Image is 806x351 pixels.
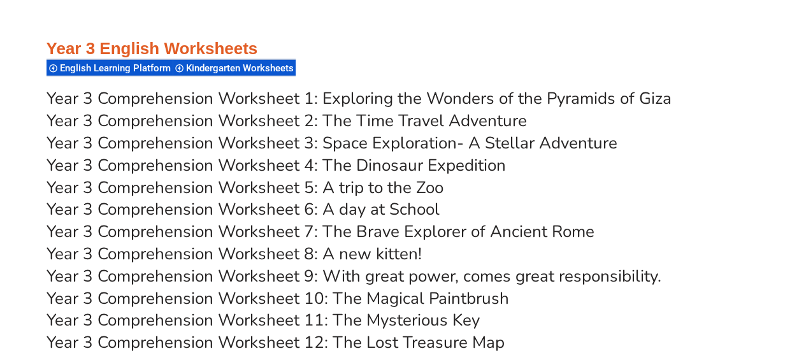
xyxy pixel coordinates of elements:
a: Year 3 Comprehension Worksheet 8: A new kitten! [47,243,422,265]
div: Kindergarten Worksheets [173,59,296,76]
a: Year 3 Comprehension Worksheet 9: With great power, comes great responsibility. [47,265,661,287]
iframe: Chat Widget [742,290,806,351]
a: Year 3 Comprehension Worksheet 2: The Time Travel Adventure [47,110,527,132]
a: Year 3 Comprehension Worksheet 6: A day at School [47,198,440,220]
div: English Learning Platform [47,59,173,76]
a: Year 3 Comprehension Worksheet 3: Space Exploration- A Stellar Adventure [47,132,617,154]
h3: Year 3 English Worksheets [47,38,760,60]
a: Year 3 Comprehension Worksheet 4: The Dinosaur Expedition [47,154,506,176]
a: Year 3 Comprehension Worksheet 1: Exploring the Wonders of the Pyramids of Giza [47,87,672,110]
a: Year 3 Comprehension Worksheet 11: The Mysterious Key [47,309,480,331]
span: Kindergarten Worksheets [186,62,298,74]
span: English Learning Platform [60,62,175,74]
a: Year 3 Comprehension Worksheet 5: A trip to the Zoo [47,176,443,199]
a: Year 3 Comprehension Worksheet 7: The Brave Explorer of Ancient Rome [47,220,594,243]
a: Year 3 Comprehension Worksheet 10: The Magical Paintbrush [47,287,509,310]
